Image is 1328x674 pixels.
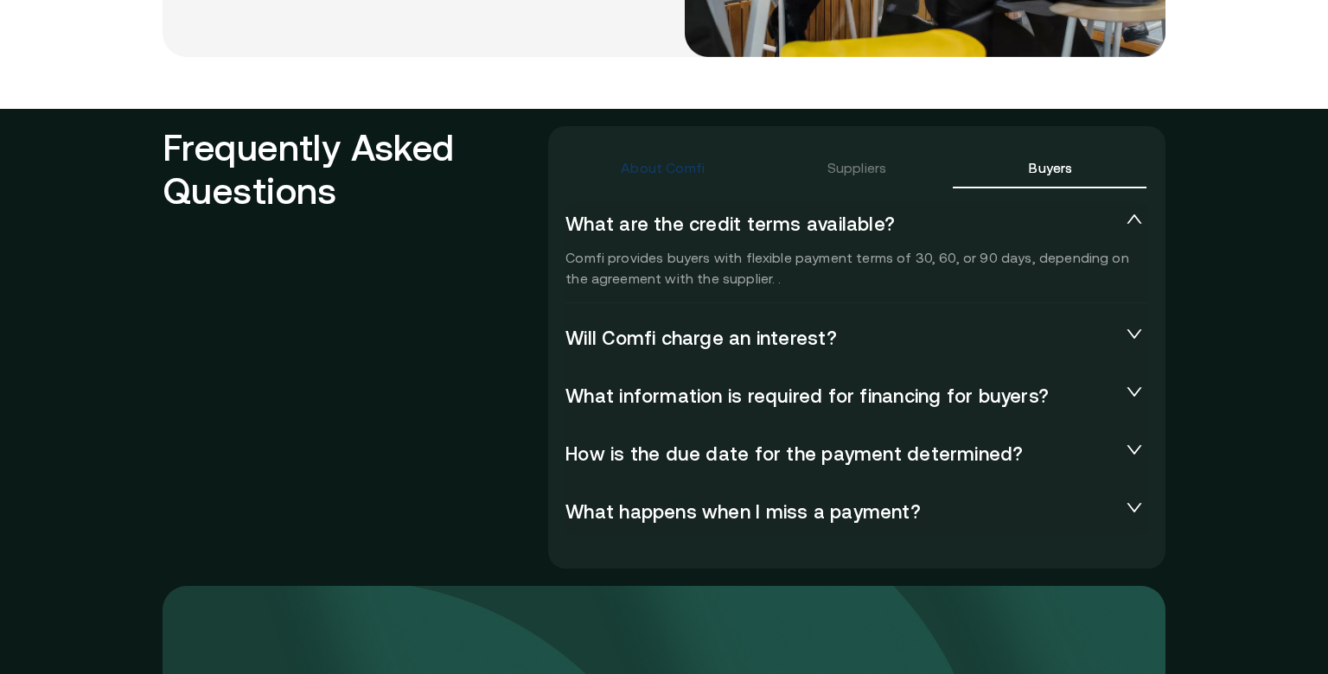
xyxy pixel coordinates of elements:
div: What are the credit terms available? [565,202,1148,247]
span: collapsed [1126,325,1143,342]
span: How is the due date for the payment determined? [565,442,1120,467]
span: What are the credit terms available? [565,213,1120,237]
span: What happens when I miss a payment? [565,500,1120,525]
span: collapsed [1126,441,1143,458]
div: Will Comfi charge an interest? [565,316,1148,361]
h2: Frequently Asked Questions [163,126,548,562]
div: What happens when I miss a payment? [565,490,1148,535]
span: collapsed [1126,383,1143,400]
span: expanded [1126,211,1143,228]
span: What information is required for financing for buyers? [565,385,1120,409]
div: What information is required for financing for buyers? [565,374,1148,419]
span: collapsed [1126,499,1143,516]
div: About Comfi [621,157,705,178]
div: Buyers [1029,157,1072,178]
span: Will Comfi charge an interest? [565,327,1120,351]
div: Suppliers [827,157,886,178]
div: How is the due date for the payment determined? [565,432,1148,477]
p: Comfi provides buyers with flexible payment terms of 30, 60, or 90 days, depending on the agreeme... [565,247,1148,289]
